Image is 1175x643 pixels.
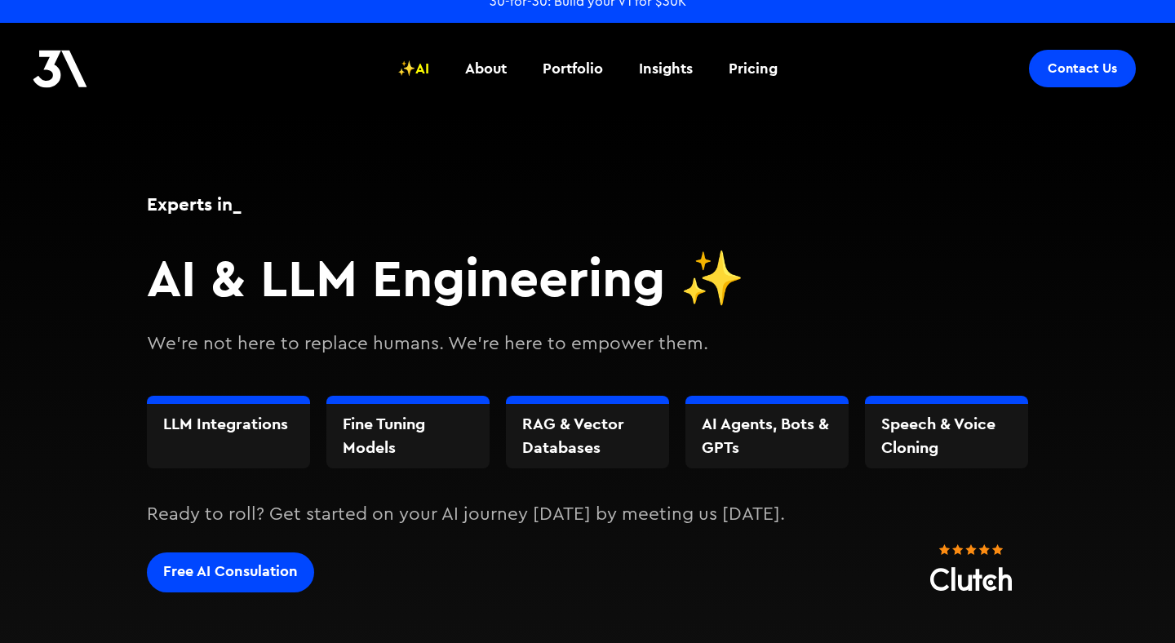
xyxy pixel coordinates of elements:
[465,58,507,79] div: About
[719,38,787,99] a: Pricing
[702,412,832,460] a: AI Agents, Bots & GPTs
[388,38,439,99] a: ✨AI
[397,58,429,79] div: ✨AI
[639,58,693,79] div: Insights
[147,552,314,592] a: Free AI Consulation
[163,412,294,436] a: LLM Integrations
[543,58,603,79] div: Portfolio
[147,191,1028,217] h1: Experts in_
[522,412,653,460] a: RAG & Vector Databases
[881,412,1012,460] a: Speech & Voice Cloning
[147,330,1028,358] p: We're not here to replace humans. We're here to empower them.
[629,38,703,99] a: Insights
[147,246,1028,309] h2: AI & LLM Engineering ✨
[1029,50,1136,87] a: Contact Us
[729,58,778,79] div: Pricing
[533,38,613,99] a: Portfolio
[343,412,473,460] a: Fine Tuning Models
[1048,60,1117,77] div: Contact Us
[455,38,517,99] a: About
[147,501,1028,529] p: Ready to roll? Get started on your AI journey [DATE] by meeting us [DATE].
[163,561,298,582] div: Free AI Consulation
